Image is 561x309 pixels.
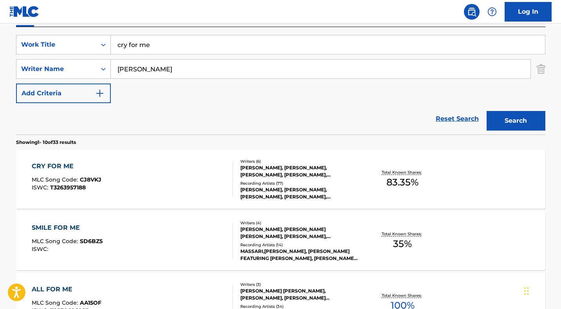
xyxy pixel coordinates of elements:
div: Writers ( 3 ) [240,282,359,287]
img: Delete Criterion [537,59,545,79]
div: [PERSON_NAME] [PERSON_NAME], [PERSON_NAME], [PERSON_NAME] [PERSON_NAME] [240,287,359,302]
span: CJ8VKJ [80,176,101,183]
form: Search Form [16,35,545,135]
div: Writers ( 4 ) [240,220,359,226]
div: Work Title [21,40,92,49]
div: MASSARI,[PERSON_NAME], [PERSON_NAME] FEATURING [PERSON_NAME], [PERSON_NAME], [PERSON_NAME] FEAT. ... [240,248,359,262]
p: Total Known Shares: [382,293,424,298]
span: 35 % [393,237,412,251]
img: MLC Logo [9,6,40,17]
span: MLC Song Code : [32,238,80,245]
div: Help [484,4,500,20]
span: SD6BZ5 [80,238,103,245]
span: AA15OF [80,299,101,306]
div: Drag [524,279,529,303]
span: T3263957188 [50,184,86,191]
div: Recording Artists ( 77 ) [240,180,359,186]
span: 83.35 % [386,175,418,189]
span: MLC Song Code : [32,299,80,306]
div: [PERSON_NAME], [PERSON_NAME], [PERSON_NAME], [PERSON_NAME], [PERSON_NAME] [PERSON_NAME] [PERSON_N... [240,164,359,178]
img: 9d2ae6d4665cec9f34b9.svg [95,89,105,98]
div: [PERSON_NAME], [PERSON_NAME], [PERSON_NAME], [PERSON_NAME], [PERSON_NAME] [240,186,359,200]
button: Search [487,111,545,131]
div: CRY FOR ME [32,162,101,171]
div: Recording Artists ( 14 ) [240,242,359,248]
div: SMILE FOR ME [32,223,103,233]
a: CRY FOR MEMLC Song Code:CJ8VKJISWC:T3263957188Writers (6)[PERSON_NAME], [PERSON_NAME], [PERSON_NA... [16,150,545,209]
div: Writer Name [21,64,92,74]
a: Log In [505,2,552,22]
a: SMILE FOR MEMLC Song Code:SD6BZ5ISWC:Writers (4)[PERSON_NAME], [PERSON_NAME] [PERSON_NAME], [PERS... [16,211,545,270]
span: ISWC : [32,245,50,253]
div: Writers ( 6 ) [240,158,359,164]
div: [PERSON_NAME], [PERSON_NAME] [PERSON_NAME], [PERSON_NAME], [PERSON_NAME] [240,226,359,240]
a: Reset Search [432,110,483,127]
p: Showing 1 - 10 of 33 results [16,139,76,146]
img: search [467,7,476,16]
p: Total Known Shares: [382,231,424,237]
p: Total Known Shares: [382,169,424,175]
span: MLC Song Code : [32,176,80,183]
img: help [487,7,497,16]
span: ISWC : [32,184,50,191]
iframe: Chat Widget [522,271,561,309]
a: Public Search [464,4,480,20]
button: Add Criteria [16,84,111,103]
div: ALL FOR ME [32,285,101,294]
